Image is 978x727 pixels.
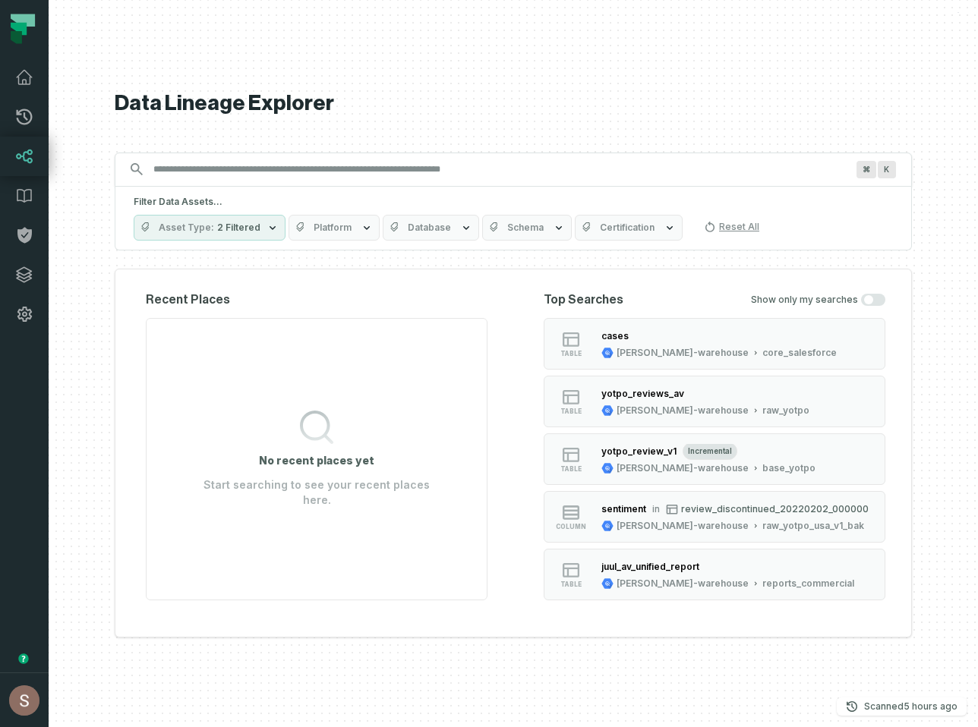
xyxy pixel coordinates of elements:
[878,161,896,178] span: Press ⌘ + K to focus the search bar
[115,90,912,117] h1: Data Lineage Explorer
[864,699,957,714] p: Scanned
[9,685,39,716] img: avatar of Shay Gafniel
[837,697,967,716] button: Scanned[DATE] 2:58:42 PM
[857,161,876,178] span: Press ⌘ + K to focus the search bar
[904,700,957,712] relative-time: Sep 16, 2025, 2:58 PM GMT+3
[17,652,30,666] div: Tooltip anchor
